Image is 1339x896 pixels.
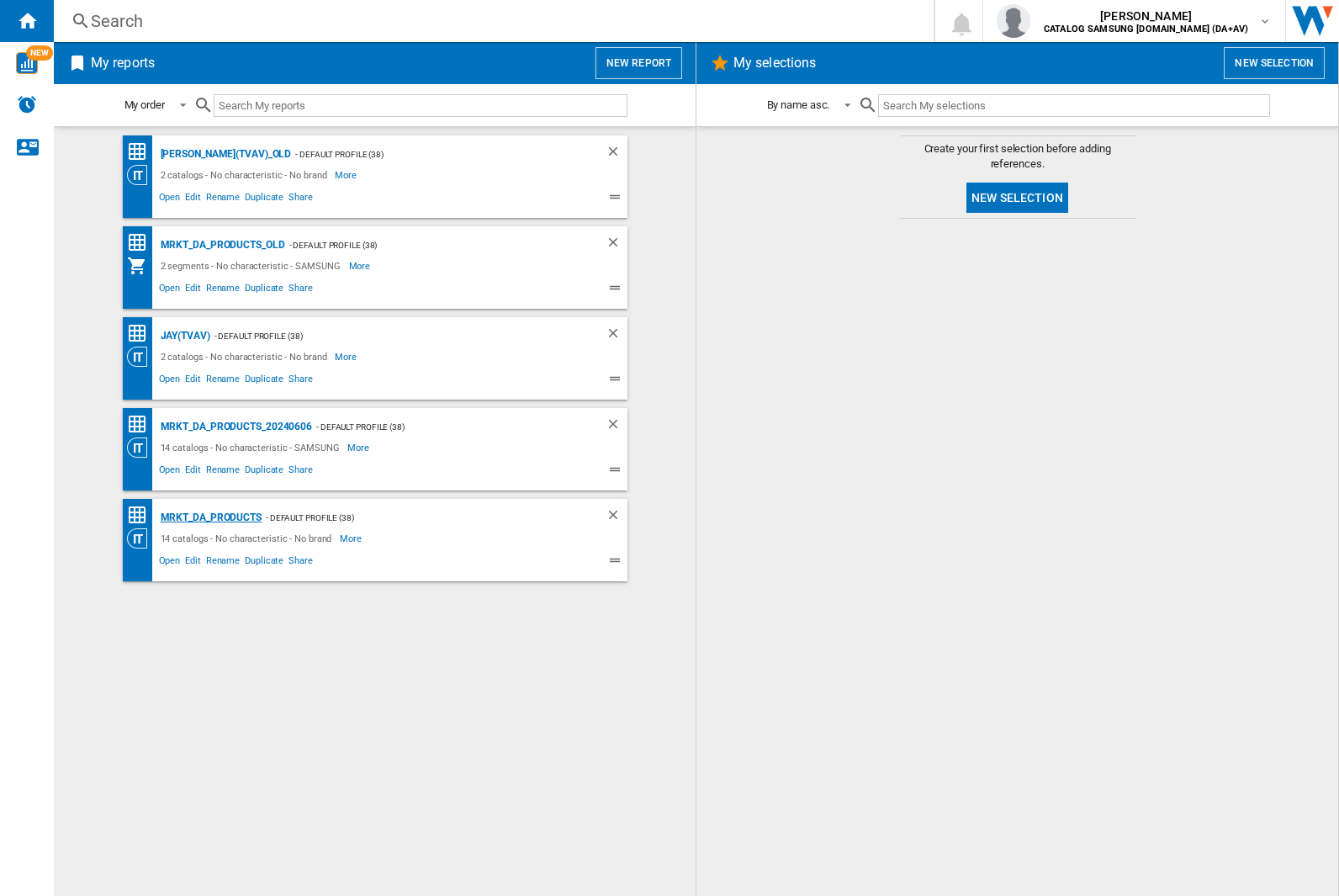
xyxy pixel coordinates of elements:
[156,347,336,367] div: 2 catalogs - No characteristic - No brand
[183,553,204,573] span: Edit
[183,280,204,300] span: Edit
[156,528,341,549] div: 14 catalogs - No characteristic - No brand
[349,256,373,276] span: More
[606,144,627,165] div: Delete
[91,9,890,33] div: Search
[127,232,156,253] div: Price Matrix
[312,416,571,437] div: - Default profile (38)
[183,189,204,209] span: Edit
[242,280,286,300] span: Duplicate
[127,528,156,549] div: Category View
[210,326,572,347] div: - Default profile (38)
[242,189,286,209] span: Duplicate
[127,437,156,458] div: Category View
[242,553,286,573] span: Duplicate
[966,183,1068,213] button: New selection
[156,326,210,347] div: JAY(TVAV)
[335,165,359,185] span: More
[730,47,819,79] h2: My selections
[17,94,37,114] img: alerts-logo.svg
[285,235,572,256] div: - Default profile (38)
[156,235,285,256] div: MRKT_DA_PRODUCTS_OLD
[156,144,292,165] div: [PERSON_NAME](TVAV)_old
[286,462,315,482] span: Share
[595,47,682,79] button: New report
[204,462,242,482] span: Rename
[900,141,1135,172] span: Create your first selection before adding references.
[1224,47,1325,79] button: New selection
[156,189,183,209] span: Open
[156,165,336,185] div: 2 catalogs - No characteristic - No brand
[183,371,204,391] span: Edit
[204,189,242,209] span: Rename
[183,462,204,482] span: Edit
[606,416,627,437] div: Delete
[335,347,359,367] span: More
[1044,8,1248,24] span: [PERSON_NAME]
[878,94,1269,117] input: Search My selections
[156,437,348,458] div: 14 catalogs - No characteristic - SAMSUNG
[242,462,286,482] span: Duplicate
[291,144,571,165] div: - Default profile (38)
[156,507,262,528] div: MRKT_DA_PRODUCTS
[156,462,183,482] span: Open
[156,256,349,276] div: 2 segments - No characteristic - SAMSUNG
[286,280,315,300] span: Share
[286,553,315,573] span: Share
[127,141,156,162] div: Price Matrix
[242,371,286,391] span: Duplicate
[997,4,1030,38] img: profile.jpg
[1044,24,1248,34] b: CATALOG SAMSUNG [DOMAIN_NAME] (DA+AV)
[26,45,53,61] span: NEW
[286,371,315,391] span: Share
[156,280,183,300] span: Open
[124,98,165,111] div: My order
[347,437,372,458] span: More
[204,371,242,391] span: Rename
[767,98,830,111] div: By name asc.
[127,347,156,367] div: Category View
[127,505,156,526] div: Price Matrix
[127,414,156,435] div: Price Matrix
[286,189,315,209] span: Share
[87,47,158,79] h2: My reports
[156,416,313,437] div: MRKT_DA_PRODUCTS_20240606
[127,165,156,185] div: Category View
[16,52,38,74] img: wise-card.svg
[340,528,364,549] span: More
[156,371,183,391] span: Open
[606,326,627,347] div: Delete
[262,507,572,528] div: - Default profile (38)
[606,235,627,256] div: Delete
[127,323,156,344] div: Price Matrix
[606,507,627,528] div: Delete
[156,553,183,573] span: Open
[127,256,156,276] div: My Assortment
[204,280,242,300] span: Rename
[204,553,242,573] span: Rename
[214,94,627,117] input: Search My reports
